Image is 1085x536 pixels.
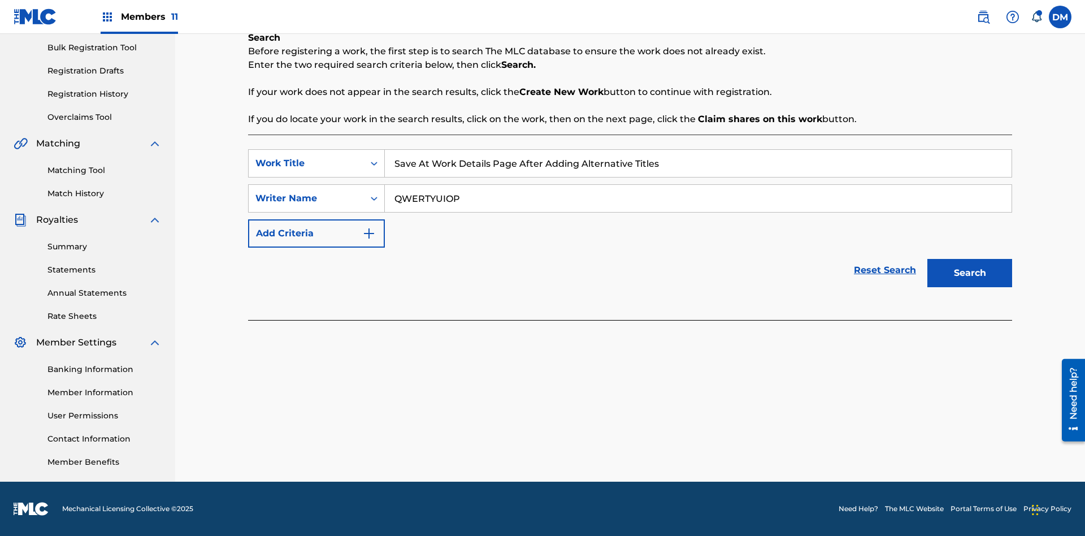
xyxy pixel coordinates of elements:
div: Drag [1032,493,1039,527]
img: 9d2ae6d4665cec9f34b9.svg [362,227,376,240]
a: User Permissions [47,410,162,422]
a: Registration History [47,88,162,100]
a: Rate Sheets [47,310,162,322]
div: Work Title [255,157,357,170]
a: Contact Information [47,433,162,445]
a: Need Help? [839,504,878,514]
b: Search [248,32,280,43]
button: Add Criteria [248,219,385,248]
span: 11 [171,11,178,22]
a: Annual Statements [47,287,162,299]
strong: Create New Work [519,87,604,97]
a: Public Search [972,6,995,28]
p: Enter the two required search criteria below, then click [248,58,1012,72]
img: help [1006,10,1019,24]
img: MLC Logo [14,8,57,25]
a: Banking Information [47,364,162,375]
img: expand [148,336,162,349]
img: expand [148,137,162,150]
a: Overclaims Tool [47,111,162,123]
a: Statements [47,264,162,276]
span: Members [121,10,178,23]
strong: Search. [501,59,536,70]
img: search [976,10,990,24]
iframe: Resource Center [1053,355,1085,447]
div: Help [1001,6,1024,28]
iframe: Chat Widget [1028,482,1085,536]
img: Royalties [14,213,27,227]
a: Privacy Policy [1023,504,1071,514]
strong: Claim shares on this work [698,114,822,124]
p: If your work does not appear in the search results, click the button to continue with registration. [248,85,1012,99]
img: expand [148,213,162,227]
span: Matching [36,137,80,150]
span: Mechanical Licensing Collective © 2025 [62,504,193,514]
a: The MLC Website [885,504,944,514]
a: Member Information [47,387,162,399]
a: Registration Drafts [47,65,162,77]
img: Member Settings [14,336,27,349]
div: User Menu [1049,6,1071,28]
form: Search Form [248,149,1012,293]
img: Top Rightsholders [101,10,114,24]
span: Royalties [36,213,78,227]
p: If you do locate your work in the search results, click on the work, then on the next page, click... [248,113,1012,126]
a: Reset Search [848,258,922,283]
p: Before registering a work, the first step is to search The MLC database to ensure the work does n... [248,45,1012,58]
div: Notifications [1031,11,1042,23]
img: Matching [14,137,28,150]
a: Matching Tool [47,165,162,176]
img: logo [14,502,49,516]
a: Bulk Registration Tool [47,42,162,54]
button: Search [927,259,1012,287]
a: Summary [47,241,162,253]
span: Member Settings [36,336,116,349]
a: Match History [47,188,162,200]
a: Portal Terms of Use [951,504,1017,514]
div: Writer Name [255,192,357,205]
a: Member Benefits [47,456,162,468]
